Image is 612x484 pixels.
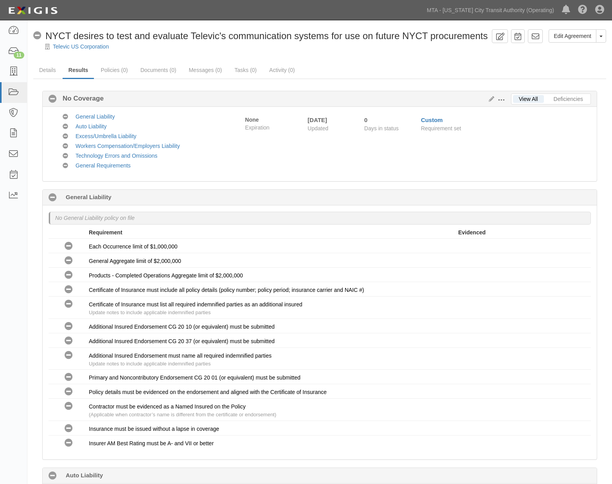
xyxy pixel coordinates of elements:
[55,214,135,222] p: No General Liability policy on file
[89,301,302,308] span: Certificate of Insurance must list all required indemnified parties as an additional insured
[63,134,68,139] i: No Coverage
[364,125,399,131] span: Days in status
[63,124,68,130] i: No Coverage
[89,361,211,367] span: Update notes to include applicable indemnified parties
[33,62,62,78] a: Details
[33,29,488,43] div: NYCT desires to test and evaluate Televic's communication systems for use on future NYCT procurem...
[65,425,73,433] i: No Coverage
[66,193,112,201] b: General Liability
[65,257,73,265] i: No Coverage
[89,243,177,250] span: Each Occurrence limit of $1,000,000
[65,242,73,250] i: No Coverage
[89,272,243,279] span: Products - Completed Operations Aggregate limit of $2,000,000
[89,338,275,344] span: Additional Insured Endorsement CG 20 37 (or equivalent) must be submitted
[65,402,73,410] i: No Coverage
[76,162,131,169] a: General Requirements
[65,337,73,345] i: No Coverage
[57,94,104,103] b: No Coverage
[76,123,106,130] a: Auto Liability
[89,309,211,315] span: Update notes to include applicable indemnified parties
[65,322,73,331] i: No Coverage
[65,388,73,396] i: No Coverage
[76,143,180,149] a: Workers Compensation/Employers Liability
[245,124,302,131] span: Expiration
[65,373,73,381] i: No Coverage
[89,324,275,330] span: Additional Insured Endorsement CG 20 10 (or equivalent) must be submitted
[183,62,228,78] a: Messages (0)
[49,95,57,103] i: No Coverage
[45,31,488,41] span: NYCT desires to test and evaluate Televic's communication systems for use on future NYCT procurem...
[63,153,68,159] i: No Coverage
[14,52,24,59] div: 11
[89,374,301,381] span: Primary and Noncontributory Endorsement CG 20 01 (or equivalent) must be submitted
[6,4,60,18] img: logo-5460c22ac91f19d4615b14bd174203de0afe785f0fc80cf4dbbc73dc1793850b.png
[513,95,544,103] a: View All
[89,389,327,395] span: Policy details must be evidenced on the endorsement and aligned with the Certificate of Insurance
[63,114,68,120] i: No Coverage
[95,62,133,78] a: Policies (0)
[549,29,596,43] a: Edit Agreement
[423,2,558,18] a: MTA - [US_STATE] City Transit Authority (Operating)
[63,62,94,79] a: Results
[135,62,182,78] a: Documents (0)
[49,194,57,202] i: No Coverage 0 days (since 09/26/2025)
[229,62,263,78] a: Tasks (0)
[458,229,486,236] strong: Evidenced
[33,32,41,40] i: No Coverage
[89,412,276,417] span: (Applicable when contractor’s name is different from the certificate or endorsement)
[89,403,246,410] span: Contractor must be evidenced as a Named Insured on the Policy
[486,96,494,102] a: Edit Results
[89,353,272,359] span: Additional Insured Endorsement must name all required indemnified parties
[76,133,137,139] a: Excess/Umbrella Liability
[76,153,157,159] a: Technology Errors and Omissions
[63,144,68,149] i: No Coverage
[65,351,73,360] i: No Coverage
[89,287,364,293] span: Certificate of Insurance must include all policy details (policy number; policy period; insurance...
[76,113,115,120] a: General Liability
[89,229,122,236] strong: Requirement
[308,125,328,131] span: Updated
[548,95,589,103] a: Deficiencies
[308,116,353,124] div: [DATE]
[65,286,73,294] i: No Coverage
[89,258,181,264] span: General Aggregate limit of $2,000,000
[53,43,109,50] a: Televic US Corporation
[49,472,57,480] i: No Coverage 0 days (since 09/26/2025)
[578,5,587,15] i: Help Center - Complianz
[63,163,68,169] i: No Coverage
[364,116,415,124] div: Since 09/26/2025
[65,271,73,279] i: No Coverage
[89,440,214,446] span: Insurer AM Best Rating must be A- and VII or better
[66,471,103,479] b: Auto Liability
[263,62,301,78] a: Activity (0)
[65,300,73,308] i: No Coverage
[421,117,443,123] a: Custom
[245,117,259,123] strong: None
[65,439,73,447] i: No Coverage
[89,426,219,432] span: Insurance must be issued without a lapse in coverage
[421,125,461,131] span: Requirement set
